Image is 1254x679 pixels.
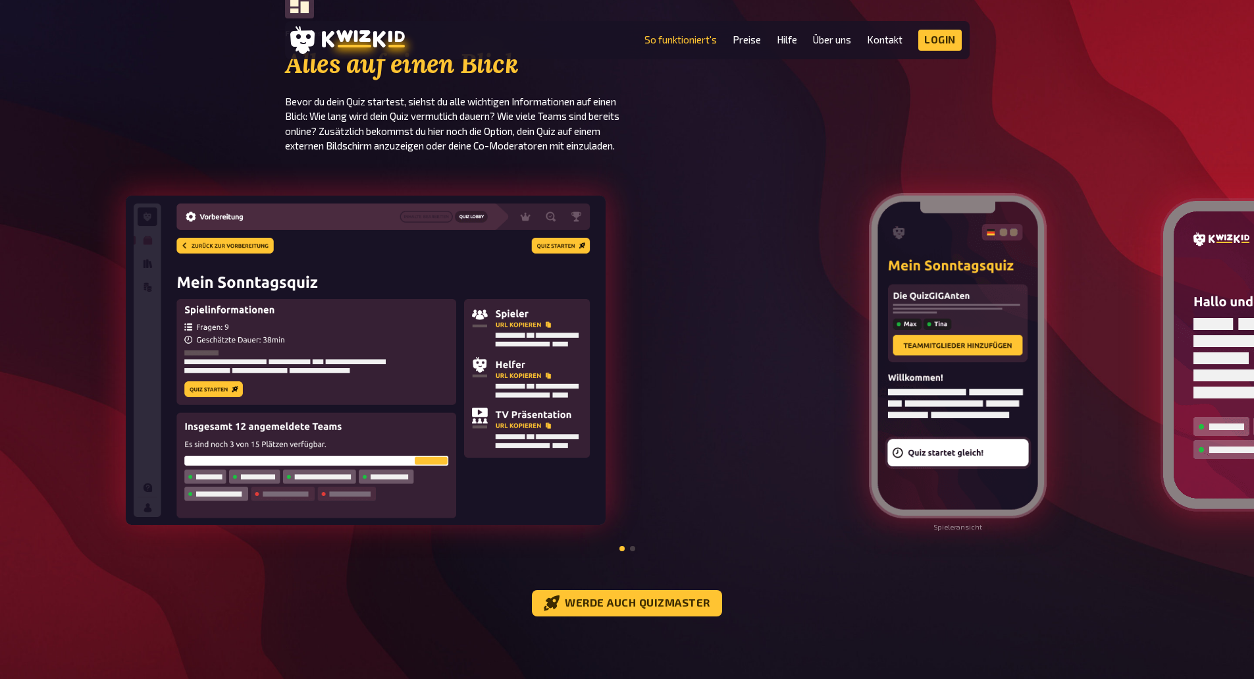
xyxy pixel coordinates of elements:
[867,34,902,45] a: Kontakt
[644,34,717,45] a: So funktioniert's
[285,49,627,79] h2: Alles auf einen Blick
[126,196,606,525] img: Quizlobby
[868,191,1048,520] img: Mobile
[733,34,761,45] a: Preise
[532,590,722,616] a: Werde auch Quizmaster
[868,523,1048,531] center: Spieleransicht
[813,34,851,45] a: Über uns
[777,34,797,45] a: Hilfe
[285,94,627,153] p: Bevor du dein Quiz startest, siehst du alle wichtigen Informationen auf einen Blick: Wie lang wir...
[918,30,962,51] a: Login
